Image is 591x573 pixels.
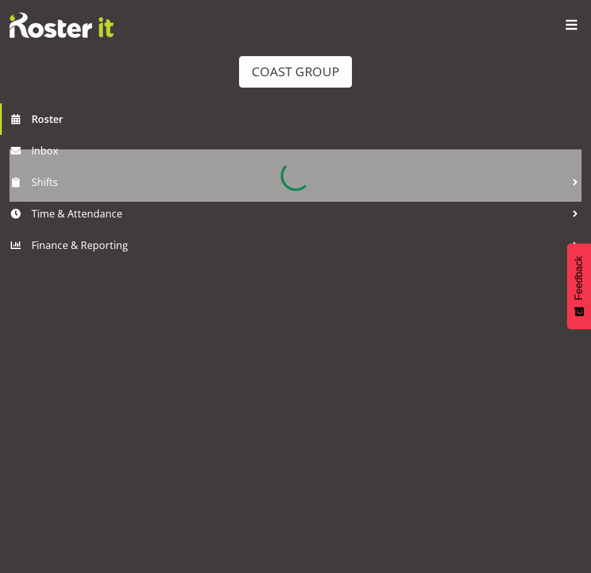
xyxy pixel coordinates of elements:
[252,62,339,81] div: COAST GROUP
[9,13,114,38] img: Rosterit website logo
[32,141,585,160] span: Inbox
[567,243,591,329] button: Feedback - Show survey
[573,256,585,300] span: Feedback
[32,204,566,223] span: Time & Attendance
[32,236,566,255] span: Finance & Reporting
[32,110,585,129] span: Roster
